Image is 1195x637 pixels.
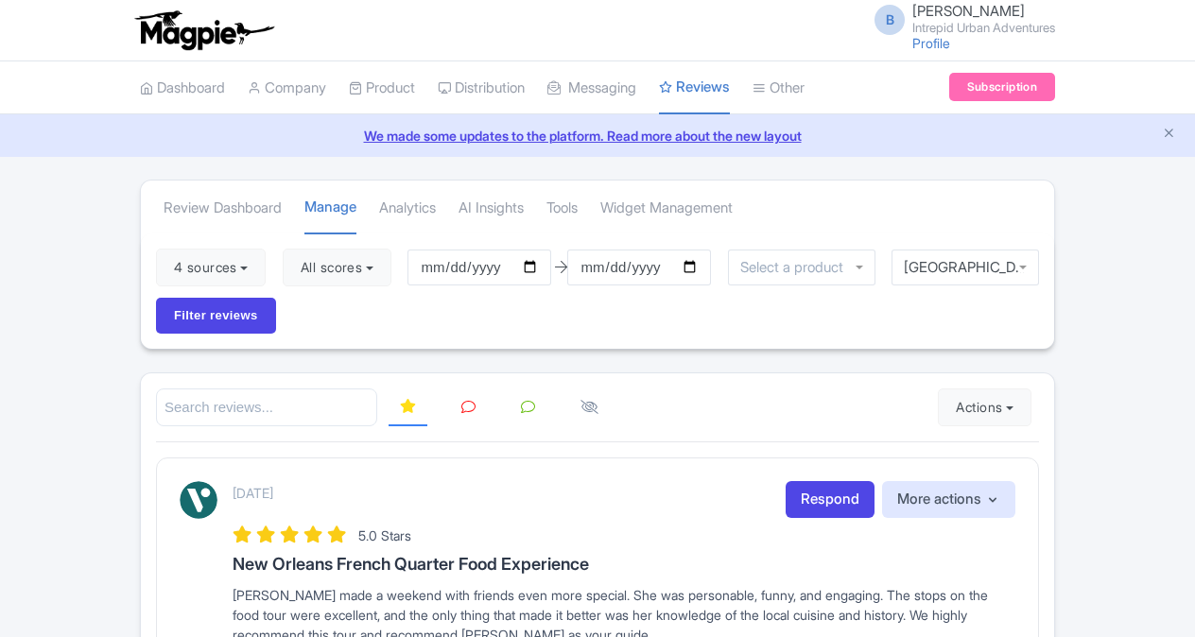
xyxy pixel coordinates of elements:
a: Manage [304,181,356,235]
a: B [PERSON_NAME] Intrepid Urban Adventures [863,4,1055,34]
small: Intrepid Urban Adventures [912,22,1055,34]
a: Messaging [547,62,636,114]
input: Select a product [740,259,854,276]
input: Search reviews... [156,388,377,427]
a: Analytics [379,182,436,234]
span: 5.0 Stars [358,527,411,543]
h3: New Orleans French Quarter Food Experience [233,555,1015,574]
p: [DATE] [233,483,273,503]
a: Profile [912,35,950,51]
a: Dashboard [140,62,225,114]
a: Product [349,62,415,114]
input: Filter reviews [156,298,276,334]
button: More actions [882,481,1015,518]
button: Actions [938,388,1031,426]
a: Tools [546,182,578,234]
span: [PERSON_NAME] [912,2,1025,20]
button: All scores [283,249,391,286]
button: Close announcement [1162,124,1176,146]
a: AI Insights [459,182,524,234]
a: Distribution [438,62,525,114]
a: Other [753,62,805,114]
a: Review Dashboard [164,182,282,234]
img: logo-ab69f6fb50320c5b225c76a69d11143b.png [130,9,277,51]
a: Respond [786,481,875,518]
a: Company [248,62,326,114]
a: Widget Management [600,182,733,234]
div: [GEOGRAPHIC_DATA] [904,259,1027,276]
button: 4 sources [156,249,266,286]
a: Reviews [659,61,730,115]
a: We made some updates to the platform. Read more about the new layout [11,126,1184,146]
img: Viator Logo [180,481,217,519]
a: Subscription [949,73,1055,101]
span: B [875,5,905,35]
